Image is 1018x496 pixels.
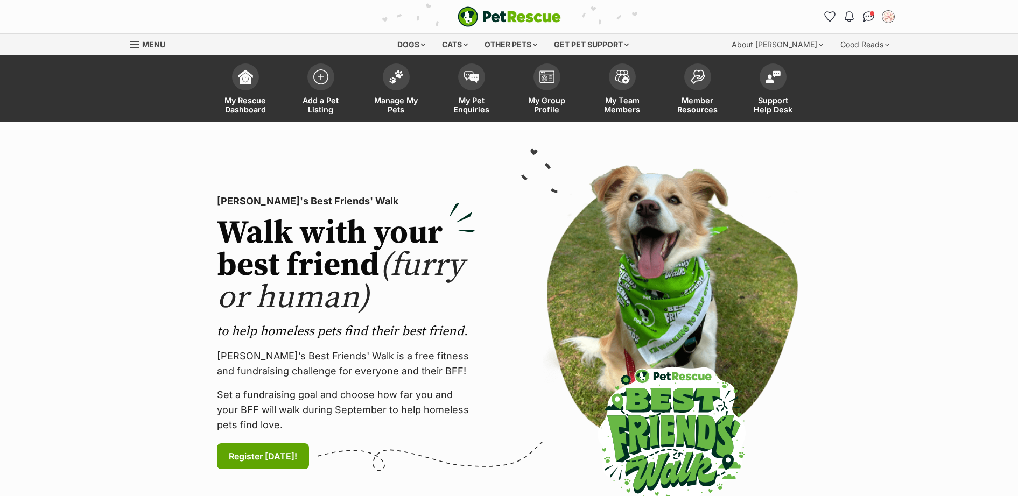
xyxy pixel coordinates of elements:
span: My Rescue Dashboard [221,96,270,114]
p: Set a fundraising goal and choose how far you and your BFF will walk during September to help hom... [217,387,475,433]
span: My Group Profile [523,96,571,114]
div: About [PERSON_NAME] [724,34,831,55]
a: Register [DATE]! [217,443,309,469]
img: add-pet-listing-icon-0afa8454b4691262ce3f59096e99ab1cd57d4a30225e0717b998d2c9b9846f56.svg [313,69,328,84]
span: Menu [142,40,165,49]
div: Dogs [390,34,433,55]
a: My Group Profile [509,58,585,122]
span: Member Resources [673,96,722,114]
img: help-desk-icon-fdf02630f3aa405de69fd3d07c3f3aa587a6932b1a1747fa1d2bba05be0121f9.svg [766,70,781,83]
a: My Rescue Dashboard [208,58,283,122]
a: My Pet Enquiries [434,58,509,122]
a: Menu [130,34,173,53]
a: My Team Members [585,58,660,122]
a: Add a Pet Listing [283,58,359,122]
a: Conversations [860,8,877,25]
span: My Team Members [598,96,647,114]
div: Cats [434,34,475,55]
img: dashboard-icon-eb2f2d2d3e046f16d808141f083e7271f6b2e854fb5c12c21221c1fb7104beca.svg [238,69,253,84]
button: Notifications [841,8,858,25]
p: [PERSON_NAME]’s Best Friends' Walk is a free fitness and fundraising challenge for everyone and t... [217,349,475,379]
img: member-resources-icon-8e73f808a243e03378d46382f2149f9095a855e16c252ad45f914b54edf8863c.svg [690,69,705,84]
img: group-profile-icon-3fa3cf56718a62981997c0bc7e787c4b2cf8bcc04b72c1350f741eb67cf2f40e.svg [539,70,554,83]
img: chat-41dd97257d64d25036548639549fe6c8038ab92f7586957e7f3b1b290dea8141.svg [863,11,874,22]
a: PetRescue [458,6,561,27]
span: Manage My Pets [372,96,420,114]
a: Manage My Pets [359,58,434,122]
div: Other pets [477,34,545,55]
img: team-members-icon-5396bd8760b3fe7c0b43da4ab00e1e3bb1a5d9ba89233759b79545d2d3fc5d0d.svg [615,70,630,84]
div: Get pet support [546,34,636,55]
a: Support Help Desk [735,58,811,122]
img: pet-enquiries-icon-7e3ad2cf08bfb03b45e93fb7055b45f3efa6380592205ae92323e6603595dc1f.svg [464,71,479,83]
img: manage-my-pets-icon-02211641906a0b7f246fdf0571729dbe1e7629f14944591b6c1af311fb30b64b.svg [389,70,404,84]
h2: Walk with your best friend [217,217,475,314]
img: Give a Kitty a Home profile pic [883,11,894,22]
span: (furry or human) [217,245,464,318]
span: Support Help Desk [749,96,797,114]
div: Good Reads [833,34,897,55]
a: Favourites [822,8,839,25]
img: logo-e224e6f780fb5917bec1dbf3a21bbac754714ae5b6737aabdf751b685950b380.svg [458,6,561,27]
span: Add a Pet Listing [297,96,345,114]
span: My Pet Enquiries [447,96,496,114]
a: Member Resources [660,58,735,122]
img: notifications-46538b983faf8c2785f20acdc204bb7945ddae34d4c08c2a6579f10ce5e182be.svg [845,11,853,22]
button: My account [880,8,897,25]
span: Register [DATE]! [229,450,297,463]
p: [PERSON_NAME]'s Best Friends' Walk [217,194,475,209]
ul: Account quick links [822,8,897,25]
p: to help homeless pets find their best friend. [217,323,475,340]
